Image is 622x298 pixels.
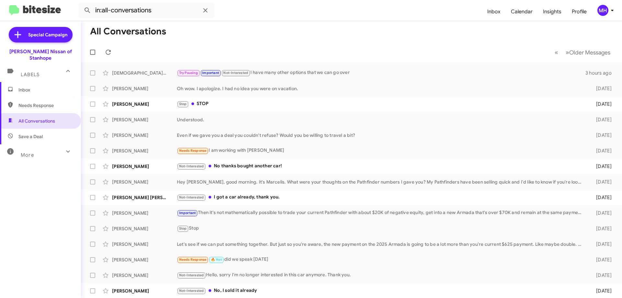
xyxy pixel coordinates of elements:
span: Needs Response [179,149,207,153]
div: [DATE] [586,116,617,123]
a: Calendar [506,2,538,21]
div: [PERSON_NAME] [112,225,177,232]
div: [DATE] [586,85,617,92]
input: Search [78,3,214,18]
button: Previous [551,46,562,59]
div: I got a car already, thank you. [177,194,586,201]
div: STOP [177,100,586,108]
div: [DATE] [586,256,617,263]
div: Oh wow. I apologize. I had no idea you were on vacation. [177,85,586,92]
div: [PERSON_NAME] [112,210,177,216]
span: Not-Interested [179,164,204,168]
span: Try Pausing [179,71,198,75]
div: [DATE] [586,148,617,154]
a: Inbox [482,2,506,21]
span: Important [202,71,219,75]
div: [DATE] [586,288,617,294]
span: Not-Interested [223,71,248,75]
div: [DATE] [586,194,617,201]
div: I am working with [PERSON_NAME] [177,147,586,154]
div: [DATE] [586,272,617,279]
span: Stop [179,102,187,106]
div: [PERSON_NAME] [PERSON_NAME] [112,194,177,201]
button: Next [562,46,614,59]
div: [PERSON_NAME] [112,272,177,279]
button: MH [592,5,615,16]
div: [PERSON_NAME] [112,163,177,170]
div: Let's see if we can put something together. But just so you're aware, the new payment on the 2025... [177,241,586,247]
div: [DATE] [586,225,617,232]
span: Important [179,211,196,215]
span: Needs Response [179,257,207,262]
div: Hey [PERSON_NAME], good morning. It's Marcelis. What were your thoughts on the Pathfinder numbers... [177,179,586,185]
div: [PERSON_NAME] [112,148,177,154]
a: Special Campaign [9,27,73,42]
a: Profile [567,2,592,21]
div: [DATE] [586,241,617,247]
div: [PERSON_NAME] [112,101,177,107]
span: Not-Interested [179,195,204,199]
span: « [555,48,558,56]
div: [PERSON_NAME] [112,288,177,294]
span: Inbox [18,87,74,93]
div: Then it's not mathematically possible to trade your current Pathfinder with about $20K of negativ... [177,209,586,217]
div: [DATE] [586,132,617,138]
span: Stop [179,226,187,231]
span: More [21,152,34,158]
a: Insights [538,2,567,21]
div: [PERSON_NAME] [112,241,177,247]
span: » [566,48,569,56]
div: 3 hours ago [585,70,617,76]
span: Not-Interested [179,289,204,293]
div: I have many other options that we can go over [177,69,585,77]
div: Understood. [177,116,586,123]
div: No thanks bought another car! [177,162,586,170]
div: [DATE] [586,179,617,185]
span: All Conversations [18,118,55,124]
div: [PERSON_NAME] [112,179,177,185]
nav: Page navigation example [551,46,614,59]
div: Stop [177,225,586,232]
span: Needs Response [18,102,74,109]
span: Older Messages [569,49,610,56]
span: Not-Interested [179,273,204,277]
div: [DATE] [586,163,617,170]
div: Even if we gave you a deal you couldn't refuse? Would you be willing to travel a bit? [177,132,586,138]
div: [PERSON_NAME] [112,85,177,92]
div: No, I sold it already [177,287,586,294]
div: did we speak [DATE] [177,256,586,263]
span: Save a Deal [18,133,43,140]
span: Labels [21,72,40,77]
div: [PERSON_NAME] [112,116,177,123]
div: [DEMOGRAPHIC_DATA][PERSON_NAME] [112,70,177,76]
span: Special Campaign [28,31,67,38]
div: Hello, sorry I'm no longer interested in this car anymore. Thank you. [177,271,586,279]
div: [PERSON_NAME] [112,132,177,138]
div: MH [597,5,608,16]
div: [DATE] [586,210,617,216]
h1: All Conversations [90,26,166,37]
div: [PERSON_NAME] [112,256,177,263]
div: [DATE] [586,101,617,107]
span: 🔥 Hot [211,257,222,262]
